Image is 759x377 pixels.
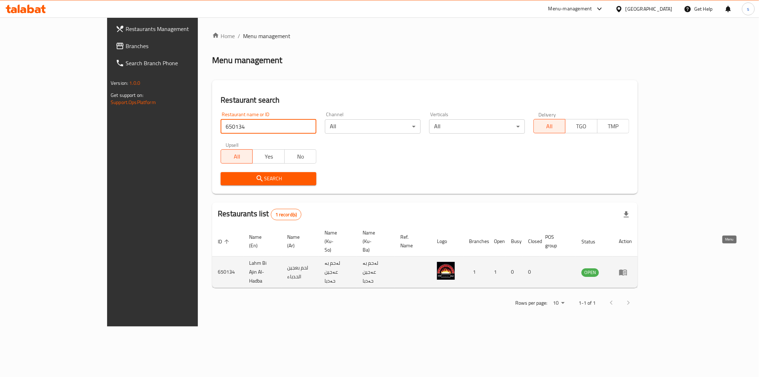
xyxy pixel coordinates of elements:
a: Restaurants Management [110,20,234,37]
h2: Restaurant search [221,95,629,105]
div: [GEOGRAPHIC_DATA] [626,5,673,13]
span: Branches [126,42,228,50]
button: No [284,149,316,164]
span: Name (Ku-Ba) [363,228,386,254]
div: Rows per page: [550,298,567,309]
span: Restaurants Management [126,25,228,33]
td: Lahm Bi Ajin Al-Hadba [243,257,281,288]
table: enhanced table [212,226,638,288]
label: Delivery [538,112,556,117]
span: Ref. Name [400,233,423,250]
nav: breadcrumb [212,32,638,40]
a: Branches [110,37,234,55]
button: All [533,119,565,133]
p: Rows per page: [515,299,547,308]
span: 1 record(s) [271,211,301,218]
td: 0 [505,257,522,288]
td: 1 [488,257,505,288]
span: Name (Ar) [288,233,311,250]
span: POS group [545,233,567,250]
span: Menu management [243,32,290,40]
th: Open [488,226,505,257]
span: 1.0.0 [129,78,140,88]
a: Support.OpsPlatform [111,98,156,107]
span: Search Branch Phone [126,59,228,67]
div: Export file [618,206,635,223]
p: 1-1 of 1 [579,299,596,308]
img: Lahm Bi Ajin Al-Hadba [437,262,455,280]
td: لەحم بە عەجین حەدبا [319,257,357,288]
th: Closed [522,226,539,257]
h2: Restaurants list [218,208,301,220]
input: Search for restaurant name or ID.. [221,119,316,134]
button: All [221,149,253,164]
td: لەحم بە عەجین حەدبا [357,257,395,288]
button: Yes [252,149,284,164]
span: Version: [111,78,128,88]
span: All [224,151,250,162]
div: All [429,119,525,134]
li: / [238,32,240,40]
th: Branches [463,226,488,257]
span: Search [226,174,311,183]
a: Search Branch Phone [110,55,234,72]
div: All [325,119,421,134]
span: Name (En) [249,233,273,250]
span: ID [218,237,231,246]
button: TGO [565,119,597,133]
span: s [747,5,749,13]
button: Search [221,172,316,185]
td: 0 [522,257,539,288]
span: OPEN [581,268,599,277]
th: Busy [505,226,522,257]
span: Status [581,237,605,246]
label: Upsell [226,142,239,147]
h2: Menu management [212,55,282,66]
div: Menu-management [548,5,592,13]
span: Name (Ku-So) [325,228,348,254]
span: No [288,151,313,162]
span: TMP [600,121,626,131]
span: All [537,121,563,131]
span: TGO [568,121,594,131]
span: Get support on: [111,91,143,100]
td: 1 [463,257,488,288]
th: Action [613,226,638,257]
th: Logo [431,226,463,257]
div: Total records count [271,209,302,220]
td: لحم بعجين الحدباء [282,257,319,288]
span: Yes [255,151,281,162]
button: TMP [597,119,629,133]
